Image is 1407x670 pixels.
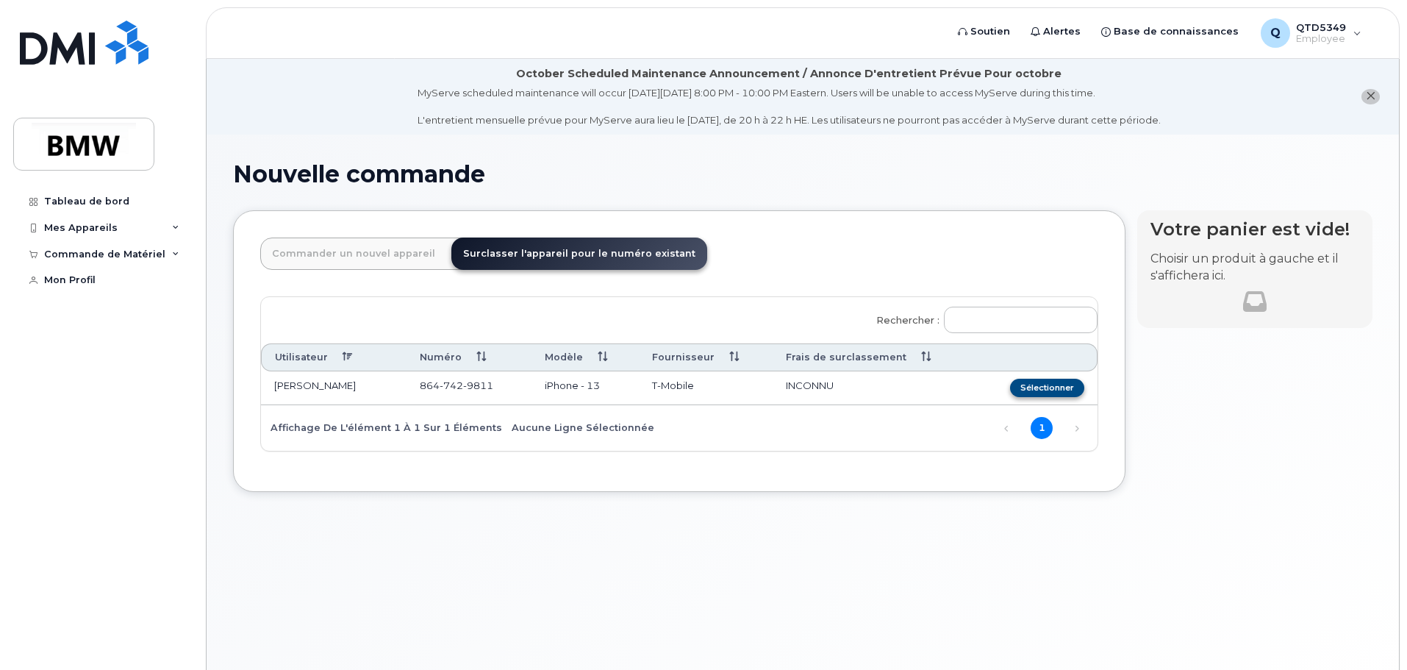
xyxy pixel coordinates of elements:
[260,238,447,270] a: Commander un nouvel appareil
[463,379,493,391] span: 9811
[512,422,654,433] span: Aucune ligne sélectionnée
[516,66,1061,82] div: October Scheduled Maintenance Announcement / Annonce D'entretient Prévue Pour octobre
[418,86,1161,127] div: MyServe scheduled maintenance will occur [DATE][DATE] 8:00 PM - 10:00 PM Eastern. Users will be u...
[1150,251,1359,285] p: Choisir un produit à gauche et il s'affichera ici.
[639,371,773,405] td: T-Mobile
[1031,417,1053,439] a: 1
[1150,219,1359,239] h4: Votre panier est vide!
[995,418,1017,440] a: Précédent
[1361,89,1380,104] button: close notification
[773,343,973,371] th: Frais de surclassement: activer pour trier la colonne par ordre croissant
[440,379,463,391] span: 742
[261,343,407,371] th: Utilisateur: activer pour trier la colonne par ordre décroissant
[639,343,773,371] th: Fournisseur: activer pour trier la colonne par ordre croissant
[451,238,707,270] a: Surclasser l'appareil pour le numéro existant
[261,371,407,405] td: [PERSON_NAME]
[233,161,1372,187] h1: Nouvelle commande
[944,307,1098,333] input: Rechercher :
[420,379,493,391] span: 864
[531,343,639,371] th: Modèle: activer pour trier la colonne par ordre croissant
[1010,379,1084,397] button: Sélectionner
[867,297,1098,338] label: Rechercher :
[407,343,531,371] th: Numéro: activer pour trier la colonne par ordre croissant
[531,371,639,405] td: iPhone - 13
[261,415,663,440] div: Affichage de l'élément 1 à 1 sur 1 éléments
[786,379,834,391] span: INCONNU
[1343,606,1396,659] iframe: Messenger Launcher
[1066,418,1088,440] a: Suivant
